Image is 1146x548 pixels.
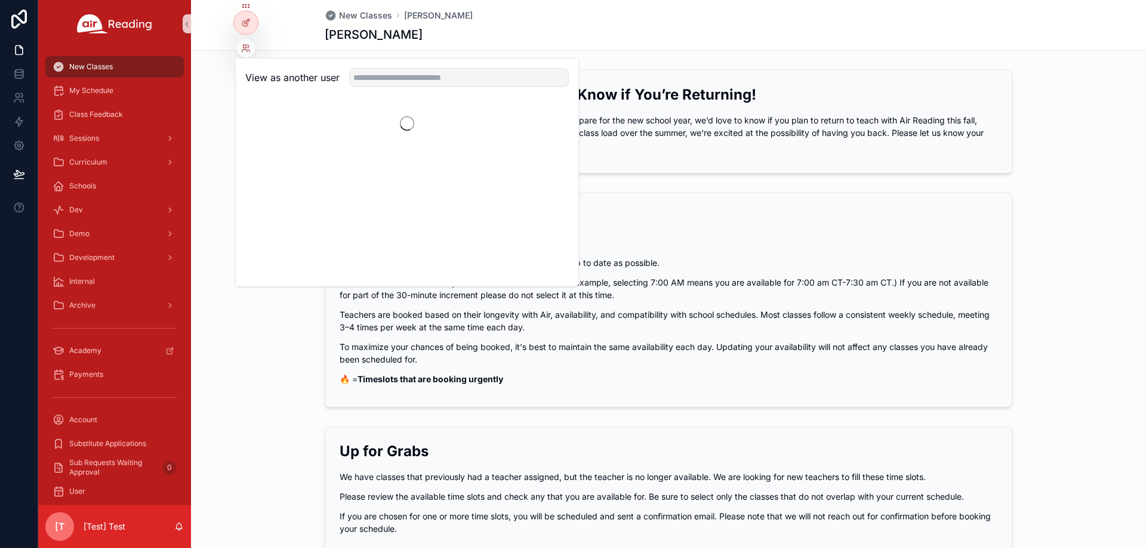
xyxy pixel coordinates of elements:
[69,110,123,119] span: Class Feedback
[55,519,64,534] span: [T
[340,208,997,227] h2: 2025 Current Availability
[339,10,392,21] span: New Classes
[45,247,184,268] a: Development
[340,490,997,503] p: Please review the available time slots and check any that you are available for. Be sure to selec...
[69,301,95,310] span: Archive
[69,253,115,262] span: Development
[340,470,997,483] p: We have classes that previously had a teacher assigned, but the teacher is no longer available. W...
[69,205,83,215] span: Dev
[45,175,184,197] a: Schools
[69,277,95,286] span: Internal
[45,295,184,316] a: Archive
[69,134,99,143] span: Sessions
[325,26,423,43] h1: [PERSON_NAME]
[69,487,85,496] span: User
[69,229,90,239] span: Demo
[69,181,96,191] span: Schools
[84,521,125,532] p: [Test] Test
[77,14,152,33] img: App logo
[69,458,158,477] span: Sub Requests Waiting Approval
[340,308,997,333] p: Teachers are booked based on their longevity with Air, availability, and compatibility with schoo...
[340,256,997,269] p: We are still booking classes. Please keep your schedule as up to date as possible.
[340,114,997,151] p: We hope you had a restful and refreshing summer! As we prepare for the new school year, we’d love...
[45,199,184,221] a: Dev
[69,370,103,379] span: Payments
[69,346,101,355] span: Academy
[45,151,184,173] a: Curriculum
[340,441,997,461] h2: Up for Grabs
[45,223,184,244] a: Demo
[69,415,97,425] span: Account
[45,364,184,385] a: Payments
[69,62,113,72] span: New Classes
[340,340,997,366] p: To maximize your chances of being booked, it's best to maintain the same availability each day. U...
[38,48,191,505] div: scrollable content
[340,85,997,104] h2: Fall 2025 Teaching Plans – Let Us Know if You’re Returning!
[45,457,184,478] a: Sub Requests Waiting Approval0
[162,460,177,475] div: 0
[340,373,997,385] p: 🔥 =
[45,271,184,292] a: Internal
[404,10,473,21] a: [PERSON_NAME]
[340,510,997,535] p: If you are chosen for one or more time slots, you will be scheduled and sent a confirmation email...
[45,56,184,78] a: New Classes
[340,276,997,301] p: Indicate the 30-minute slots you are available to teach. (For example, selecting 7:00 AM means yo...
[45,80,184,101] a: My Schedule
[69,439,146,448] span: Substitute Applications
[45,128,184,149] a: Sessions
[69,157,107,167] span: Curriculum
[45,433,184,454] a: Substitute Applications
[325,10,392,21] a: New Classes
[45,340,184,361] a: Academy
[45,104,184,125] a: Class Feedback
[45,481,184,502] a: User
[69,86,113,95] span: My Schedule
[340,237,997,249] p: Hello Teachers!
[245,70,340,85] h2: View as another user
[45,409,184,431] a: Account
[358,374,503,384] strong: Timeslots that are booking urgently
